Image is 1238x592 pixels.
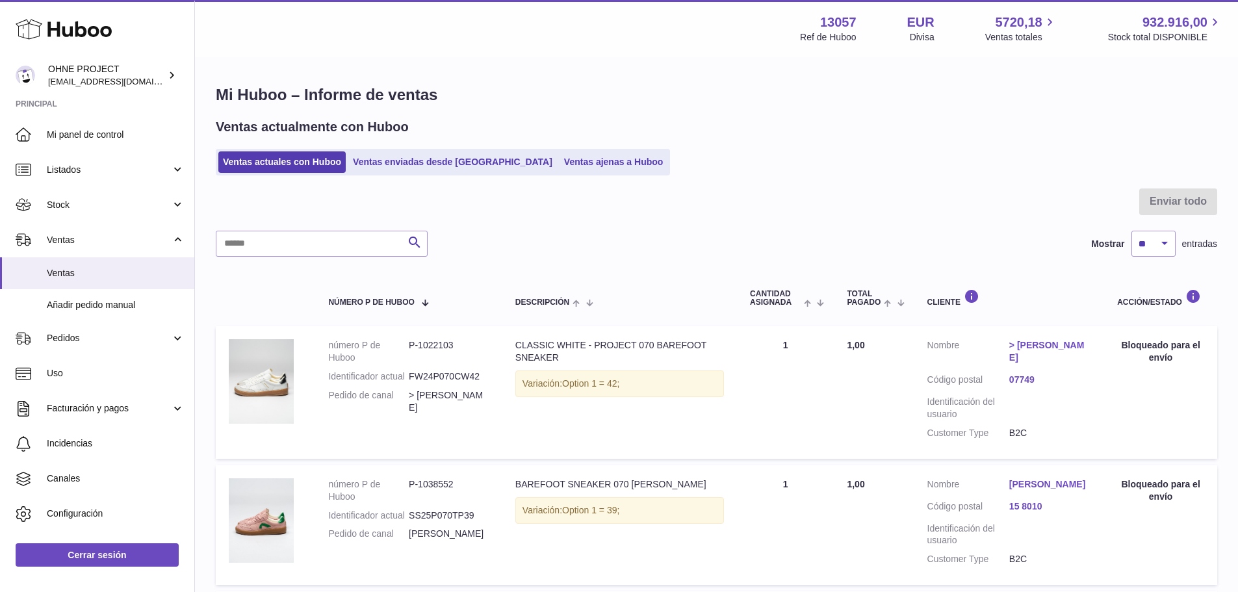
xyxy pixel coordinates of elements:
dt: Customer Type [927,427,1009,439]
span: Listados [47,164,171,176]
a: Cerrar sesión [16,543,179,567]
span: Pedidos [47,332,171,344]
a: > [PERSON_NAME] [1009,339,1091,364]
div: Bloqueado para el envío [1117,478,1204,503]
div: Variación: [515,370,724,397]
dt: número P de Huboo [328,339,409,364]
dt: Nombre [927,478,1009,494]
div: Acción/Estado [1117,289,1204,307]
span: Option 1 = 39; [562,505,619,515]
label: Mostrar [1091,238,1124,250]
strong: EUR [907,14,935,31]
div: Variación: [515,497,724,524]
img: internalAdmin-13057@internal.huboo.com [16,66,35,85]
span: Mi panel de control [47,129,185,141]
span: Ventas [47,234,171,246]
dt: Identificación del usuario [927,522,1009,547]
dd: FW24P070CW42 [409,370,489,383]
div: Ref de Huboo [800,31,856,44]
dt: número P de Huboo [328,478,409,503]
dt: Identificador actual [328,370,409,383]
span: [EMAIL_ADDRESS][DOMAIN_NAME] [48,76,191,86]
h2: Ventas actualmente con Huboo [216,118,409,136]
div: Bloqueado para el envío [1117,339,1204,364]
span: 1,00 [847,479,864,489]
span: 932.916,00 [1142,14,1207,31]
a: Ventas ajenas a Huboo [560,151,668,173]
div: Divisa [910,31,935,44]
span: Configuración [47,508,185,520]
h1: Mi Huboo – Informe de ventas [216,84,1217,105]
dt: Código postal [927,374,1009,389]
span: Option 1 = 42; [562,378,619,389]
dd: P-1022103 [409,339,489,364]
span: Stock [47,199,171,211]
a: 5720,18 Ventas totales [985,14,1057,44]
dd: SS25P070TP39 [409,509,489,522]
span: entradas [1182,238,1217,250]
dt: Pedido de canal [328,389,409,414]
dd: P-1038552 [409,478,489,503]
dt: Identificador actual [328,509,409,522]
a: 07749 [1009,374,1091,386]
div: CLASSIC WHITE - PROJECT 070 BAREFOOT SNEAKER [515,339,724,364]
span: Ventas [47,267,185,279]
a: [PERSON_NAME] [1009,478,1091,491]
span: Cantidad ASIGNADA [750,290,801,307]
dt: Nombre [927,339,1009,367]
td: 1 [737,326,834,458]
dd: > [PERSON_NAME] [409,389,489,414]
span: Canales [47,472,185,485]
dd: B2C [1009,427,1091,439]
span: número P de Huboo [328,298,414,307]
dd: B2C [1009,553,1091,565]
span: Facturación y pagos [47,402,171,415]
dt: Código postal [927,500,1009,516]
div: BAREFOOT SNEAKER 070 [PERSON_NAME] [515,478,724,491]
dt: Identificación del usuario [927,396,1009,420]
img: CLASSIC_WHITE_WEB.jpg [229,339,294,424]
span: 5720,18 [995,14,1042,31]
span: Uso [47,367,185,380]
span: Incidencias [47,437,185,450]
span: Descripción [515,298,569,307]
img: 070TEDDYPINKSMALL.jpg [229,478,294,563]
span: Ventas totales [985,31,1057,44]
span: Stock total DISPONIBLE [1108,31,1222,44]
a: Ventas enviadas desde [GEOGRAPHIC_DATA] [348,151,557,173]
dt: Pedido de canal [328,528,409,540]
dd: [PERSON_NAME] [409,528,489,540]
a: 932.916,00 Stock total DISPONIBLE [1108,14,1222,44]
td: 1 [737,465,834,585]
div: Cliente [927,289,1092,307]
span: Añadir pedido manual [47,299,185,311]
span: Total pagado [847,290,881,307]
div: OHNE PROJECT [48,63,165,88]
span: 1,00 [847,340,864,350]
a: 15 8010 [1009,500,1091,513]
strong: 13057 [820,14,857,31]
dt: Customer Type [927,553,1009,565]
a: Ventas actuales con Huboo [218,151,346,173]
